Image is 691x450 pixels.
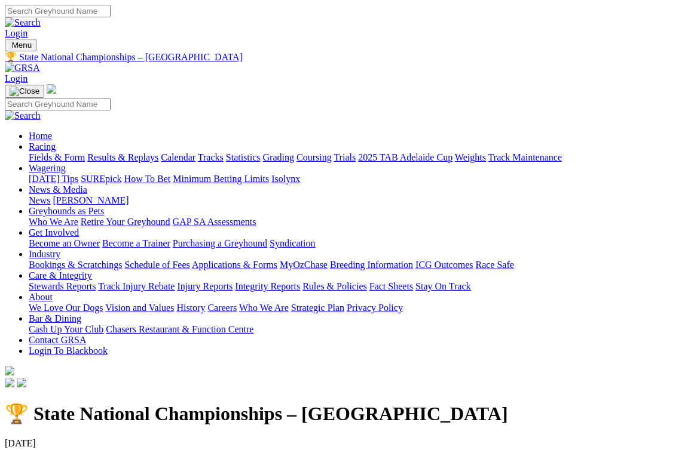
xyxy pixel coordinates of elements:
a: Trials [334,152,356,162]
button: Toggle navigation [5,39,36,51]
a: Injury Reports [177,281,233,291]
a: Tracks [198,152,224,162]
a: Minimum Betting Limits [173,174,269,184]
img: facebook.svg [5,378,14,387]
a: Rules & Policies [302,281,367,291]
a: Login [5,73,27,84]
div: Industry [29,260,686,270]
a: History [176,303,205,313]
a: [PERSON_NAME] [53,195,129,205]
a: Bar & Dining [29,313,81,323]
a: Vision and Values [105,303,174,313]
a: Racing [29,141,56,152]
a: Schedule of Fees [124,260,189,270]
h1: 🏆 State National Championships – [GEOGRAPHIC_DATA] [5,402,686,425]
a: Bookings & Scratchings [29,260,122,270]
img: logo-grsa-white.png [47,84,56,94]
span: Menu [12,41,32,50]
a: Industry [29,249,60,259]
button: Toggle navigation [5,85,44,98]
img: Close [10,87,39,96]
a: Chasers Restaurant & Function Centre [106,324,253,334]
a: Contact GRSA [29,335,86,345]
div: Get Involved [29,238,686,249]
a: Who We Are [239,303,289,313]
a: Track Maintenance [488,152,562,162]
a: SUREpick [81,174,121,184]
a: Breeding Information [330,260,413,270]
img: Search [5,17,41,28]
a: Care & Integrity [29,270,92,281]
a: Cash Up Your Club [29,324,103,334]
a: News [29,195,50,205]
a: Stay On Track [415,281,470,291]
a: MyOzChase [280,260,328,270]
img: logo-grsa-white.png [5,366,14,375]
a: Race Safe [475,260,513,270]
div: Racing [29,152,686,163]
div: Bar & Dining [29,324,686,335]
a: Weights [455,152,486,162]
a: About [29,292,53,302]
a: How To Bet [124,174,171,184]
div: Greyhounds as Pets [29,217,686,227]
img: twitter.svg [17,378,26,387]
a: Careers [207,303,237,313]
a: Fields & Form [29,152,85,162]
a: Stewards Reports [29,281,96,291]
img: GRSA [5,63,40,73]
a: Calendar [161,152,195,162]
a: Strategic Plan [291,303,344,313]
a: Greyhounds as Pets [29,206,104,216]
img: Search [5,110,41,121]
a: Results & Replays [87,152,158,162]
input: Search [5,5,111,17]
a: Wagering [29,163,66,173]
a: 2025 TAB Adelaide Cup [358,152,452,162]
a: Syndication [270,238,315,248]
a: Statistics [226,152,261,162]
a: Grading [263,152,294,162]
a: We Love Our Dogs [29,303,103,313]
a: Login [5,28,27,38]
div: Wagering [29,174,686,184]
a: Retire Your Greyhound [81,217,170,227]
a: 🏆 State National Championships – [GEOGRAPHIC_DATA] [5,51,686,63]
a: Fact Sheets [369,281,413,291]
div: Care & Integrity [29,281,686,292]
a: Privacy Policy [347,303,403,313]
a: News & Media [29,184,87,195]
a: Track Injury Rebate [98,281,175,291]
a: Coursing [296,152,332,162]
a: GAP SA Assessments [173,217,256,227]
a: Applications & Forms [192,260,277,270]
a: [DATE] Tips [29,174,78,184]
a: Become an Owner [29,238,100,248]
div: About [29,303,686,313]
a: Login To Blackbook [29,346,108,356]
a: Who We Are [29,217,78,227]
a: Become a Trainer [102,238,170,248]
div: News & Media [29,195,686,206]
input: Search [5,98,111,110]
a: Home [29,131,52,141]
a: Purchasing a Greyhound [173,238,267,248]
a: Integrity Reports [235,281,300,291]
a: Isolynx [271,174,300,184]
a: Get Involved [29,227,79,238]
a: ICG Outcomes [415,260,473,270]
